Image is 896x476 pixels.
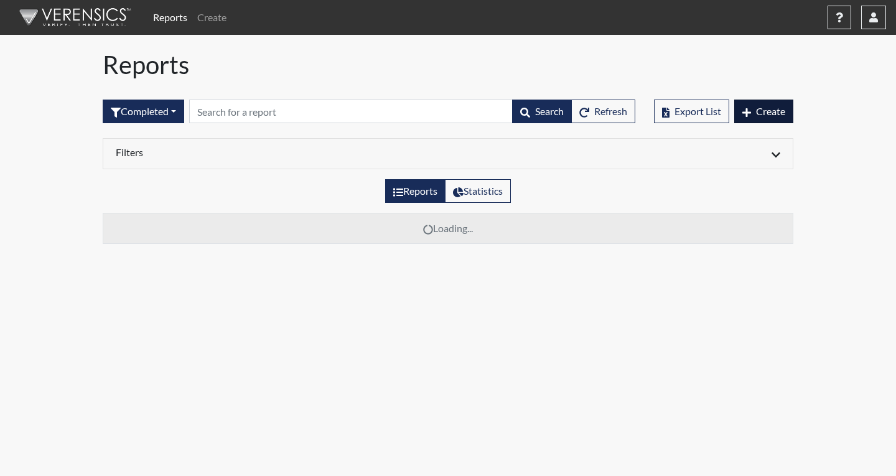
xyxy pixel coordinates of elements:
h1: Reports [103,50,793,80]
a: Reports [148,5,192,30]
div: Click to expand/collapse filters [106,146,790,161]
button: Search [512,100,572,123]
button: Create [734,100,793,123]
td: Loading... [103,213,793,244]
span: Search [535,105,564,117]
button: Refresh [571,100,635,123]
span: Export List [674,105,721,117]
h6: Filters [116,146,439,158]
label: View statistics about completed interviews [445,179,511,203]
button: Export List [654,100,729,123]
div: Filter by interview status [103,100,184,123]
span: Refresh [594,105,627,117]
span: Create [756,105,785,117]
a: Create [192,5,231,30]
label: View the list of reports [385,179,446,203]
input: Search by Registration ID, Interview Number, or Investigation Name. [189,100,513,123]
button: Completed [103,100,184,123]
